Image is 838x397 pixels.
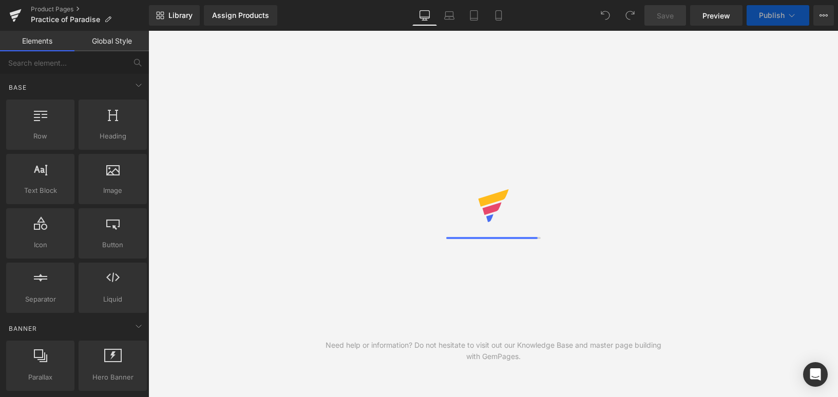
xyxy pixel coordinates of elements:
span: Publish [759,11,785,19]
span: Practice of Paradise [31,15,100,24]
div: Open Intercom Messenger [803,362,828,387]
span: Hero Banner [82,372,144,383]
a: Tablet [462,5,486,26]
span: Liquid [82,294,144,305]
span: Base [8,83,28,92]
span: Save [657,10,674,21]
button: Publish [747,5,809,26]
span: Heading [82,131,144,142]
button: Redo [620,5,640,26]
span: Banner [8,324,38,333]
span: Icon [9,240,71,250]
a: Desktop [412,5,437,26]
button: More [813,5,834,26]
span: Text Block [9,185,71,196]
a: Mobile [486,5,511,26]
div: Assign Products [212,11,269,19]
span: Separator [9,294,71,305]
span: Library [168,11,193,20]
span: Parallax [9,372,71,383]
a: Preview [690,5,742,26]
a: Global Style [74,31,149,51]
span: Preview [702,10,730,21]
span: Row [9,131,71,142]
a: Laptop [437,5,462,26]
a: New Library [149,5,200,26]
div: Need help or information? Do not hesitate to visit out our Knowledge Base and master page buildin... [321,340,666,362]
button: Undo [595,5,616,26]
a: Product Pages [31,5,149,13]
span: Image [82,185,144,196]
span: Button [82,240,144,250]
